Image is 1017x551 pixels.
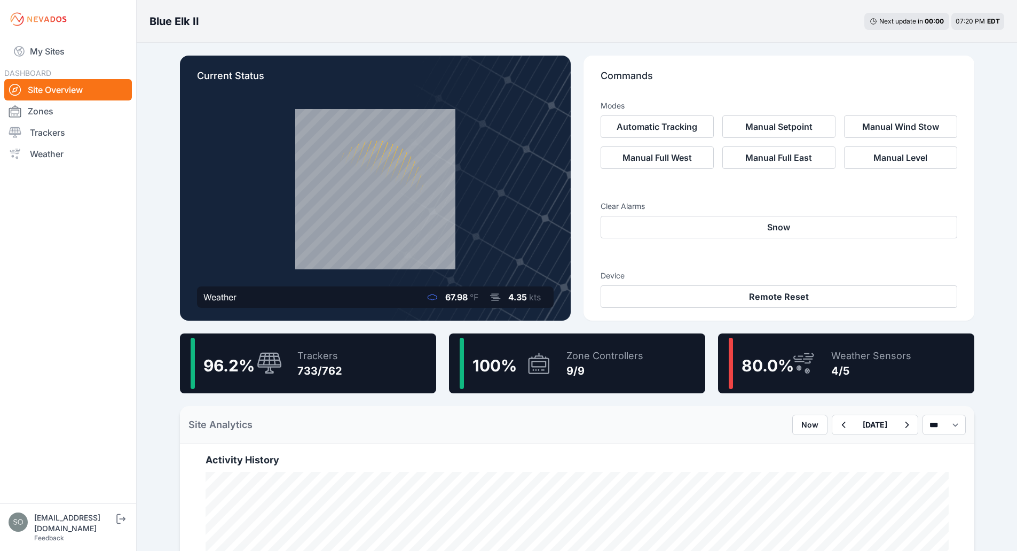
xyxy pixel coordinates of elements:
button: Manual Wind Stow [844,115,957,138]
span: 07:20 PM [956,17,985,25]
p: Current Status [197,68,554,92]
span: 67.98 [445,292,468,302]
div: Trackers [297,348,342,363]
div: 4/5 [831,363,911,378]
button: Snow [601,216,957,238]
div: Weather [203,291,236,304]
h2: Activity History [206,453,949,468]
button: Now [792,415,827,435]
a: 96.2%Trackers733/762 [180,333,436,393]
span: 100 % [472,356,517,375]
div: Weather Sensors [831,348,911,363]
button: Manual Level [844,146,957,169]
a: Trackers [4,122,132,143]
button: Manual Full West [601,146,714,169]
h3: Device [601,270,957,281]
a: Zones [4,100,132,122]
span: °F [470,292,478,302]
h3: Clear Alarms [601,201,957,212]
h3: Blue Elk II [149,14,199,29]
button: Remote Reset [601,285,957,308]
div: 00 : 00 [925,17,944,26]
button: Manual Full East [722,146,835,169]
span: kts [529,292,541,302]
a: Weather [4,143,132,165]
div: 9/9 [566,363,643,378]
span: 80.0 % [742,356,794,375]
img: Nevados [9,11,68,28]
nav: Breadcrumb [149,7,199,35]
span: Next update in [879,17,923,25]
div: 733/762 [297,363,342,378]
h2: Site Analytics [188,417,253,432]
div: [EMAIL_ADDRESS][DOMAIN_NAME] [34,513,114,534]
a: Site Overview [4,79,132,100]
span: 96.2 % [203,356,255,375]
img: solarae@invenergy.com [9,513,28,532]
a: 100%Zone Controllers9/9 [449,333,705,393]
span: 4.35 [508,292,527,302]
h3: Modes [601,100,625,111]
a: My Sites [4,38,132,64]
span: DASHBOARD [4,68,51,77]
span: EDT [987,17,1000,25]
div: Zone Controllers [566,348,643,363]
button: [DATE] [854,415,896,434]
button: Manual Setpoint [722,115,835,138]
a: 80.0%Weather Sensors4/5 [718,333,974,393]
p: Commands [601,68,957,92]
button: Automatic Tracking [601,115,714,138]
a: Feedback [34,534,64,542]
